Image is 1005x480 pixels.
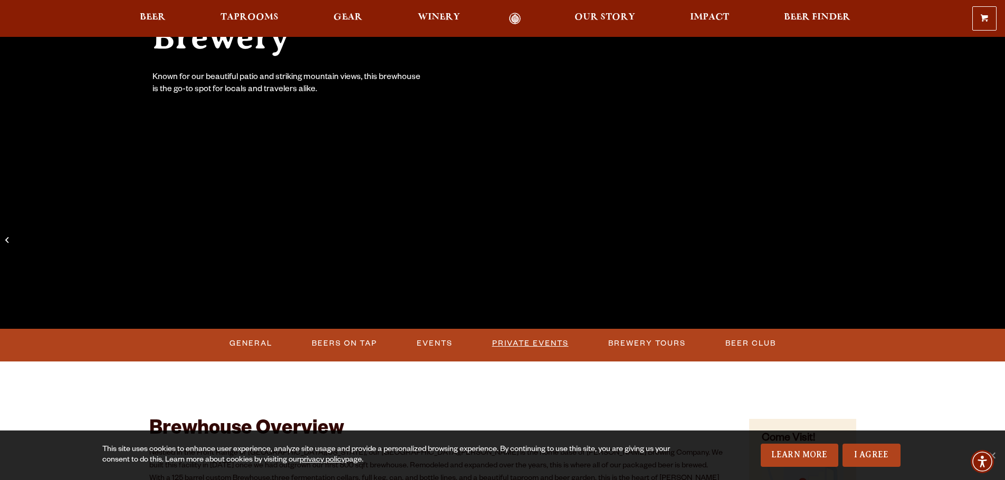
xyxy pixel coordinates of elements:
span: Our Story [575,13,635,22]
a: Winery [411,13,467,25]
a: Our Story [568,13,642,25]
a: Events [413,331,457,356]
a: Gear [327,13,369,25]
span: Impact [690,13,729,22]
a: Beer [133,13,173,25]
a: Private Events [488,331,573,356]
a: Odell Home [495,13,535,25]
a: Beers on Tap [308,331,381,356]
a: I Agree [843,444,901,467]
a: Beer Finder [777,13,857,25]
div: Accessibility Menu [971,450,994,473]
a: Brewery Tours [604,331,690,356]
div: Known for our beautiful patio and striking mountain views, this brewhouse is the go-to spot for l... [152,72,423,96]
a: Beer Club [721,331,780,356]
a: Learn More [761,444,838,467]
div: This site uses cookies to enhance user experience, analyze site usage and provide a personalized ... [102,445,674,466]
span: Winery [418,13,460,22]
h2: Brewhouse Overview [149,419,723,442]
a: privacy policy [300,456,345,465]
span: Taprooms [221,13,279,22]
a: Impact [683,13,736,25]
a: Taprooms [214,13,285,25]
span: Beer [140,13,166,22]
a: General [225,331,276,356]
span: Gear [333,13,362,22]
span: Beer Finder [784,13,850,22]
